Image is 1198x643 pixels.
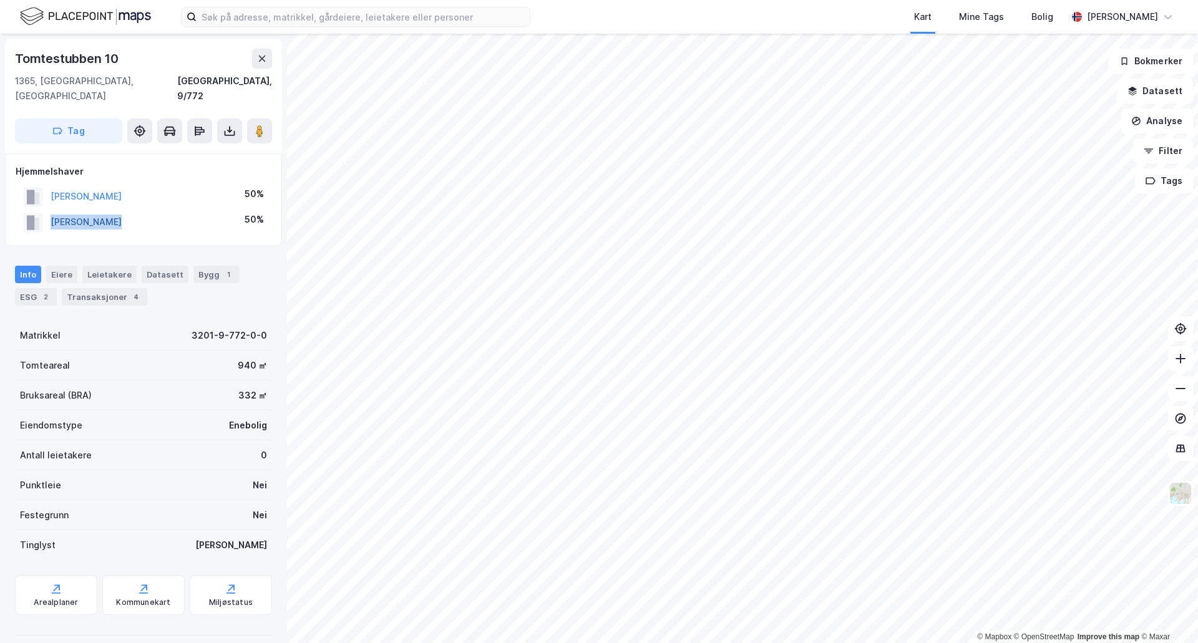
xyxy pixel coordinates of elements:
input: Søk på adresse, matrikkel, gårdeiere, leietakere eller personer [197,7,530,26]
div: Info [15,266,41,283]
button: Tag [15,118,122,143]
div: Kart [914,9,932,24]
div: Bruksareal (BRA) [20,388,92,403]
div: 4 [130,291,142,303]
div: Nei [253,508,267,523]
div: 0 [261,448,267,463]
img: Z [1169,481,1192,505]
div: Bygg [193,266,240,283]
div: 50% [245,186,264,201]
div: Tomtestubben 10 [15,49,121,69]
button: Datasett [1117,79,1193,104]
div: 1365, [GEOGRAPHIC_DATA], [GEOGRAPHIC_DATA] [15,74,177,104]
div: Datasett [142,266,188,283]
div: Punktleie [20,478,61,493]
div: [GEOGRAPHIC_DATA], 9/772 [177,74,272,104]
div: Eiere [46,266,77,283]
div: Tomteareal [20,358,70,373]
div: Mine Tags [959,9,1004,24]
div: ESG [15,288,57,306]
div: Kommunekart [116,597,170,607]
div: 940 ㎡ [238,358,267,373]
iframe: Chat Widget [1136,583,1198,643]
button: Analyse [1121,109,1193,133]
div: Festegrunn [20,508,69,523]
div: Bolig [1031,9,1053,24]
div: Tinglyst [20,538,56,553]
button: Filter [1133,138,1193,163]
div: 2 [39,291,52,303]
button: Bokmerker [1109,49,1193,74]
div: Leietakere [82,266,137,283]
div: [PERSON_NAME] [1087,9,1158,24]
div: [PERSON_NAME] [195,538,267,553]
a: Mapbox [977,632,1011,641]
div: 1 [222,268,235,281]
a: OpenStreetMap [1014,632,1074,641]
div: Arealplaner [34,597,78,607]
div: Eiendomstype [20,418,82,433]
div: Kontrollprogram for chat [1136,583,1198,643]
div: Hjemmelshaver [16,164,271,179]
div: 332 ㎡ [238,388,267,403]
div: 3201-9-772-0-0 [192,328,267,343]
div: 50% [245,212,264,227]
div: Enebolig [229,418,267,433]
img: logo.f888ab2527a4732fd821a326f86c7f29.svg [20,6,151,27]
div: Nei [253,478,267,493]
div: Transaksjoner [62,288,147,306]
div: Antall leietakere [20,448,92,463]
button: Tags [1135,168,1193,193]
div: Matrikkel [20,328,61,343]
a: Improve this map [1078,632,1139,641]
div: Miljøstatus [209,597,253,607]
